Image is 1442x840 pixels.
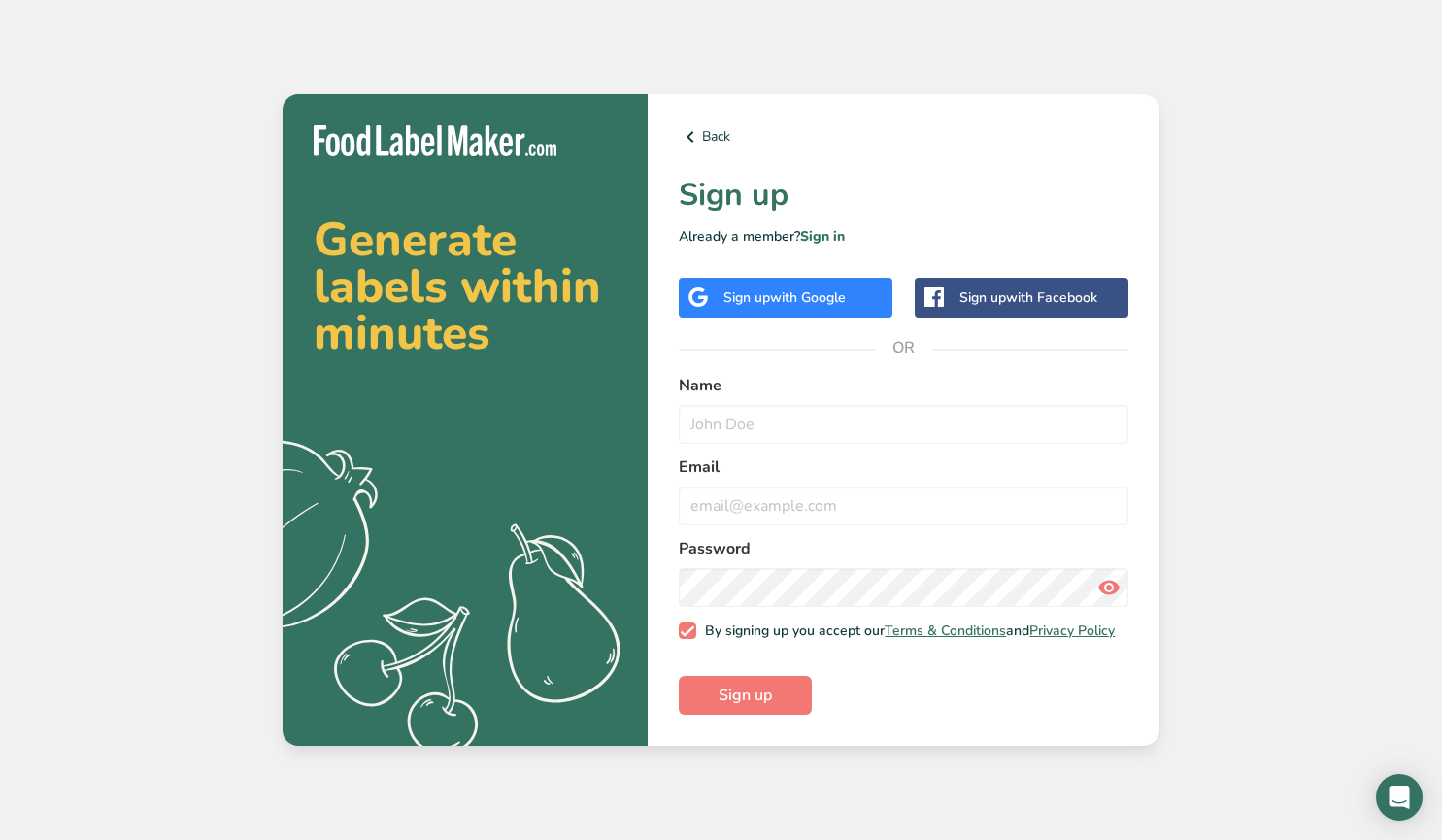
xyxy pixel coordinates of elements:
a: Privacy Policy [1029,622,1115,640]
a: Terms & Conditions [885,622,1006,640]
a: Back [679,125,1128,149]
label: Email [679,455,1128,479]
input: email@example.com [679,487,1128,525]
label: Password [679,537,1128,560]
div: Open Intercom Messenger [1376,774,1423,821]
p: Already a member? [679,226,1128,247]
button: Sign up [679,676,812,715]
div: Sign up [723,287,846,308]
input: John Doe [679,405,1128,444]
span: Sign up [719,684,772,707]
h1: Sign up [679,172,1128,218]
label: Name [679,374,1128,397]
a: Sign in [800,227,845,246]
span: OR [875,319,933,377]
h2: Generate labels within minutes [314,217,617,356]
img: Food Label Maker [314,125,556,157]
span: with Facebook [1006,288,1097,307]
span: By signing up you accept our and [696,622,1116,640]
div: Sign up [959,287,1097,308]
span: with Google [770,288,846,307]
